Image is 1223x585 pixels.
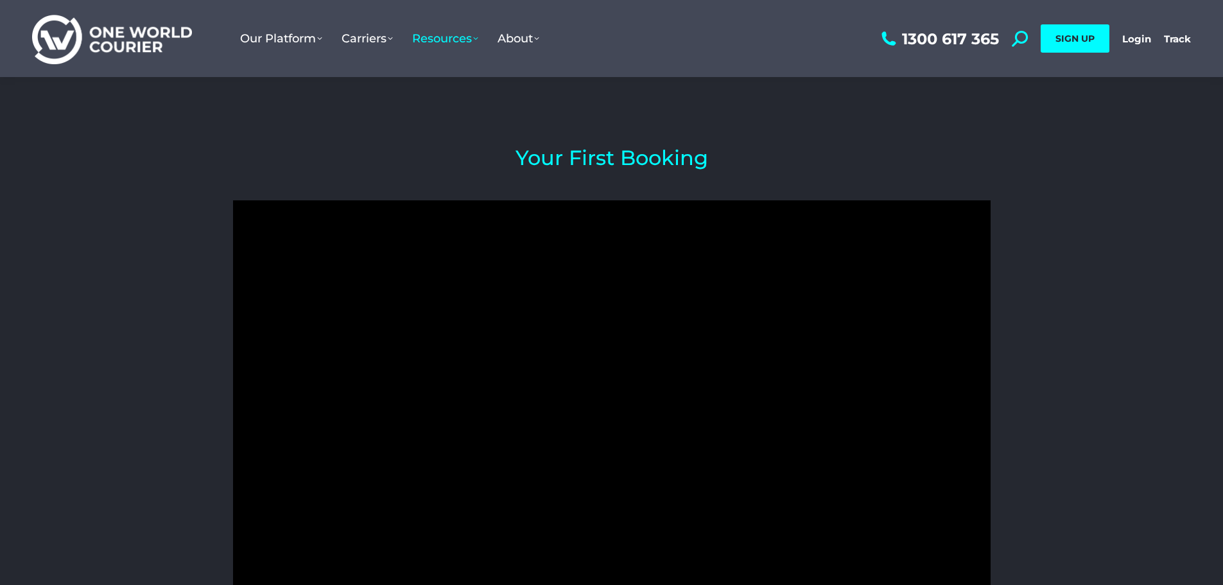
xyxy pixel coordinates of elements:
img: One World Courier [32,13,192,65]
span: Carriers [342,31,393,46]
span: SIGN UP [1055,33,1095,44]
a: Carriers [332,19,403,58]
a: Track [1164,33,1191,45]
h2: Your First Booking [233,148,991,168]
a: About [488,19,549,58]
span: About [498,31,539,46]
a: Login [1122,33,1151,45]
a: Our Platform [230,19,332,58]
a: 1300 617 365 [878,31,999,47]
a: Resources [403,19,488,58]
a: SIGN UP [1041,24,1109,53]
span: Resources [412,31,478,46]
span: Our Platform [240,31,322,46]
